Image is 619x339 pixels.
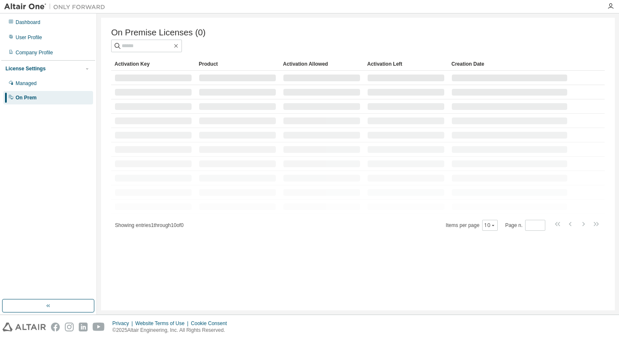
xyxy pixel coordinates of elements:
button: 10 [484,222,496,229]
img: altair_logo.svg [3,323,46,331]
img: Altair One [4,3,109,11]
div: User Profile [16,34,42,41]
div: Product [199,57,276,71]
img: linkedin.svg [79,323,88,331]
div: License Settings [5,65,45,72]
p: © 2025 Altair Engineering, Inc. All Rights Reserved. [112,327,232,334]
div: Dashboard [16,19,40,26]
div: Privacy [112,320,135,327]
div: Creation Date [451,57,568,71]
div: Activation Left [367,57,445,71]
span: Items per page [446,220,498,231]
div: Activation Key [115,57,192,71]
span: Page n. [505,220,545,231]
div: Company Profile [16,49,53,56]
span: On Premise Licenses (0) [111,28,205,37]
div: On Prem [16,94,37,101]
img: facebook.svg [51,323,60,331]
div: Managed [16,80,37,87]
img: youtube.svg [93,323,105,331]
span: Showing entries 1 through 10 of 0 [115,222,184,228]
div: Cookie Consent [191,320,232,327]
img: instagram.svg [65,323,74,331]
div: Website Terms of Use [135,320,191,327]
div: Activation Allowed [283,57,360,71]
